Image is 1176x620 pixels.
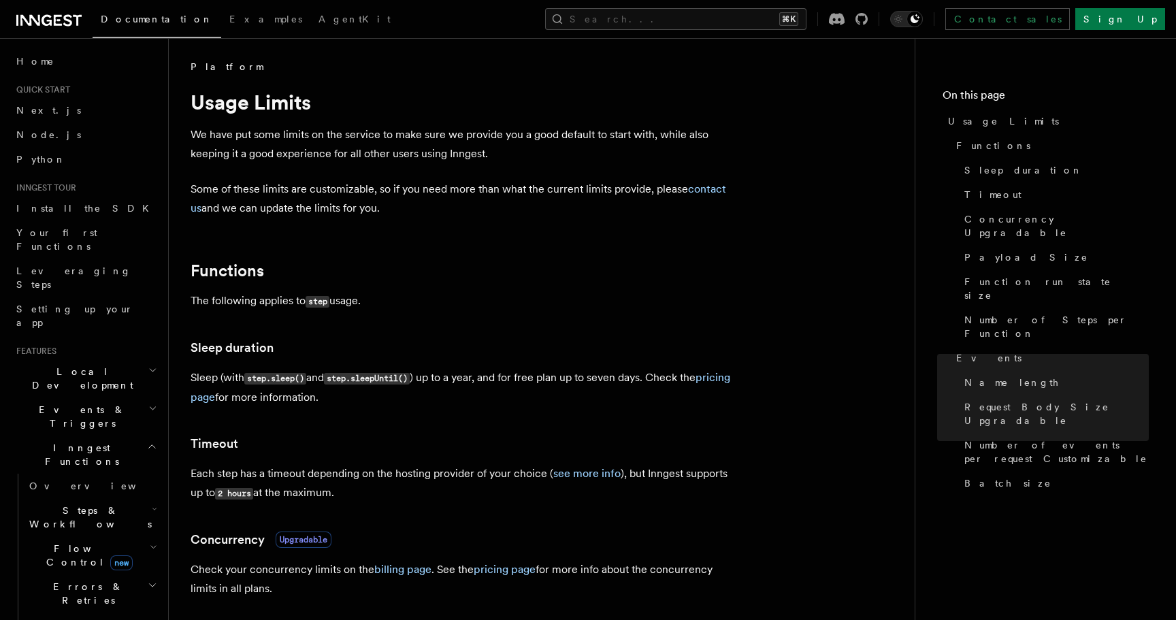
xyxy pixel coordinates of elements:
[191,434,238,453] a: Timeout
[191,464,735,503] p: Each step has a timeout depending on the hosting provider of your choice ( ), but Inngest support...
[191,90,735,114] h1: Usage Limits
[191,180,735,218] p: Some of these limits are customizable, so if you need more than what the current limits provide, ...
[24,542,150,569] span: Flow Control
[11,182,76,193] span: Inngest tour
[11,397,160,436] button: Events & Triggers
[221,4,310,37] a: Examples
[16,265,131,290] span: Leveraging Steps
[890,11,923,27] button: Toggle dark mode
[964,376,1060,389] span: Name length
[964,163,1083,177] span: Sleep duration
[110,555,133,570] span: new
[24,536,160,574] button: Flow Controlnew
[11,346,56,357] span: Features
[11,49,160,74] a: Home
[943,87,1149,109] h4: On this page
[191,368,735,407] p: Sleep (with and ) up to a year, and for free plan up to seven days. Check the for more information.
[951,346,1149,370] a: Events
[11,98,160,123] a: Next.js
[11,365,148,392] span: Local Development
[959,270,1149,308] a: Function run state size
[244,373,306,385] code: step.sleep()
[959,471,1149,495] a: Batch size
[964,400,1149,427] span: Request Body Size Upgradable
[1075,8,1165,30] a: Sign Up
[29,480,169,491] span: Overview
[11,297,160,335] a: Setting up your app
[16,304,133,328] span: Setting up your app
[215,488,253,500] code: 2 hours
[11,84,70,95] span: Quick start
[11,436,160,474] button: Inngest Functions
[101,14,213,25] span: Documentation
[24,474,160,498] a: Overview
[956,139,1030,152] span: Functions
[964,313,1149,340] span: Number of Steps per Function
[16,227,97,252] span: Your first Functions
[943,109,1149,133] a: Usage Limits
[959,182,1149,207] a: Timeout
[16,129,81,140] span: Node.js
[553,467,621,480] a: see more info
[11,441,147,468] span: Inngest Functions
[545,8,806,30] button: Search...⌘K
[959,158,1149,182] a: Sleep duration
[191,60,263,74] span: Platform
[191,338,274,357] a: Sleep duration
[93,4,221,38] a: Documentation
[11,221,160,259] a: Your first Functions
[11,359,160,397] button: Local Development
[11,259,160,297] a: Leveraging Steps
[11,196,160,221] a: Install the SDK
[959,207,1149,245] a: Concurrency Upgradable
[11,123,160,147] a: Node.js
[964,275,1149,302] span: Function run state size
[959,395,1149,433] a: Request Body Size Upgradable
[959,370,1149,395] a: Name length
[324,373,410,385] code: step.sleepUntil()
[306,296,329,308] code: step
[964,250,1088,264] span: Payload Size
[318,14,391,25] span: AgentKit
[374,563,431,576] a: billing page
[959,433,1149,471] a: Number of events per request Customizable
[779,12,798,26] kbd: ⌘K
[964,212,1149,240] span: Concurrency Upgradable
[24,504,152,531] span: Steps & Workflows
[191,261,264,280] a: Functions
[474,563,536,576] a: pricing page
[964,438,1149,466] span: Number of events per request Customizable
[11,403,148,430] span: Events & Triggers
[16,105,81,116] span: Next.js
[24,574,160,613] button: Errors & Retries
[16,203,157,214] span: Install the SDK
[229,14,302,25] span: Examples
[951,133,1149,158] a: Functions
[191,125,735,163] p: We have put some limits on the service to make sure we provide you a good default to start with, ...
[959,245,1149,270] a: Payload Size
[191,530,331,549] a: ConcurrencyUpgradable
[956,351,1022,365] span: Events
[16,54,54,68] span: Home
[948,114,1059,128] span: Usage Limits
[310,4,399,37] a: AgentKit
[11,147,160,172] a: Python
[959,308,1149,346] a: Number of Steps per Function
[191,291,735,311] p: The following applies to usage.
[24,498,160,536] button: Steps & Workflows
[276,532,331,548] span: Upgradable
[964,476,1051,490] span: Batch size
[24,580,148,607] span: Errors & Retries
[945,8,1070,30] a: Contact sales
[191,560,735,598] p: Check your concurrency limits on the . See the for more info about the concurrency limits in all ...
[964,188,1022,201] span: Timeout
[16,154,66,165] span: Python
